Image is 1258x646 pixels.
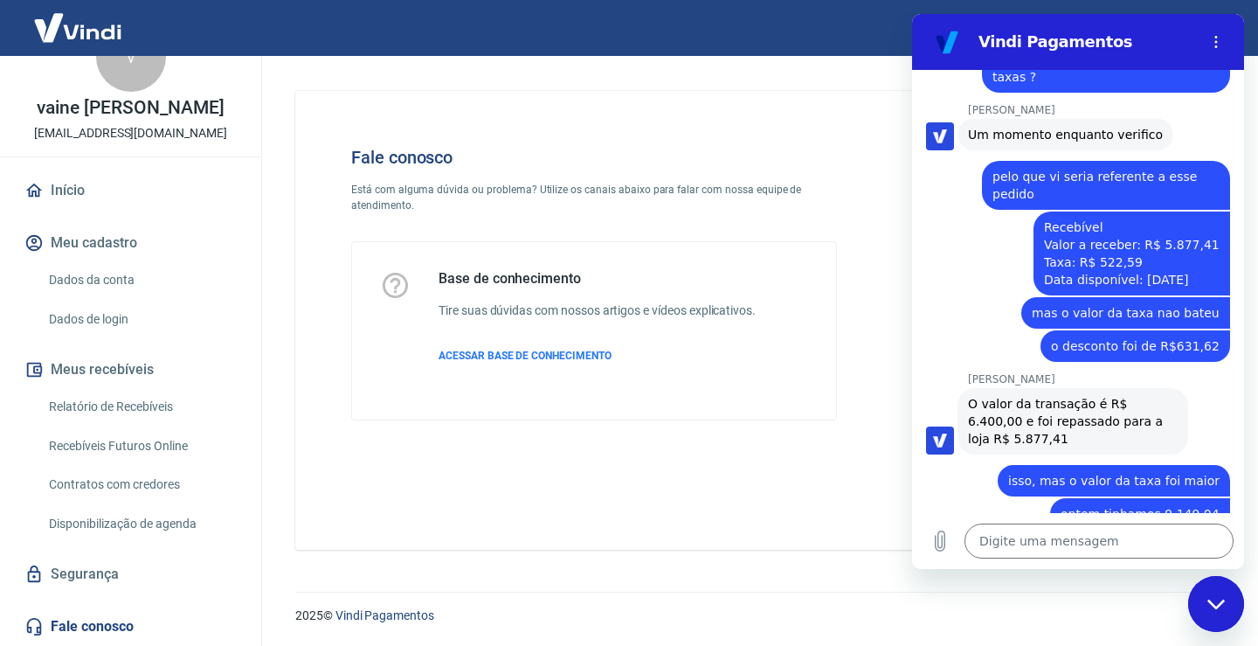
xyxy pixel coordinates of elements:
div: v [96,22,166,92]
a: Início [21,171,240,210]
a: ACESSAR BASE DE CONHECIMENTO [439,348,756,364]
img: Fale conosco [894,119,1159,352]
h5: Base de conhecimento [439,270,756,288]
p: [EMAIL_ADDRESS][DOMAIN_NAME] [34,124,227,142]
iframe: Botão para abrir a janela de mensagens, conversa em andamento [1188,576,1244,632]
a: Dados de login [42,302,240,337]
p: Está com alguma dúvida ou problema? Utilize os canais abaixo para falar com nossa equipe de atend... [351,182,837,213]
a: Recebíveis Futuros Online [42,428,240,464]
iframe: Janela de mensagens [912,14,1244,569]
img: Vindi [21,1,135,54]
h6: Tire suas dúvidas com nossos artigos e vídeos explicativos. [439,302,756,320]
a: Fale conosco [21,608,240,646]
p: 2025 © [295,607,1216,625]
button: Sair [1174,12,1237,45]
a: Vindi Pagamentos [335,608,434,622]
p: vaine [PERSON_NAME] [37,99,224,117]
a: Segurança [21,555,240,594]
a: Contratos com credores [42,467,240,503]
button: Meus recebíveis [21,351,240,389]
span: ACESSAR BASE DE CONHECIMENTO [439,350,612,362]
a: Disponibilização de agenda [42,506,240,542]
button: Meu cadastro [21,224,240,262]
h4: Fale conosco [351,147,837,168]
a: Dados da conta [42,262,240,298]
a: Relatório de Recebíveis [42,389,240,425]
